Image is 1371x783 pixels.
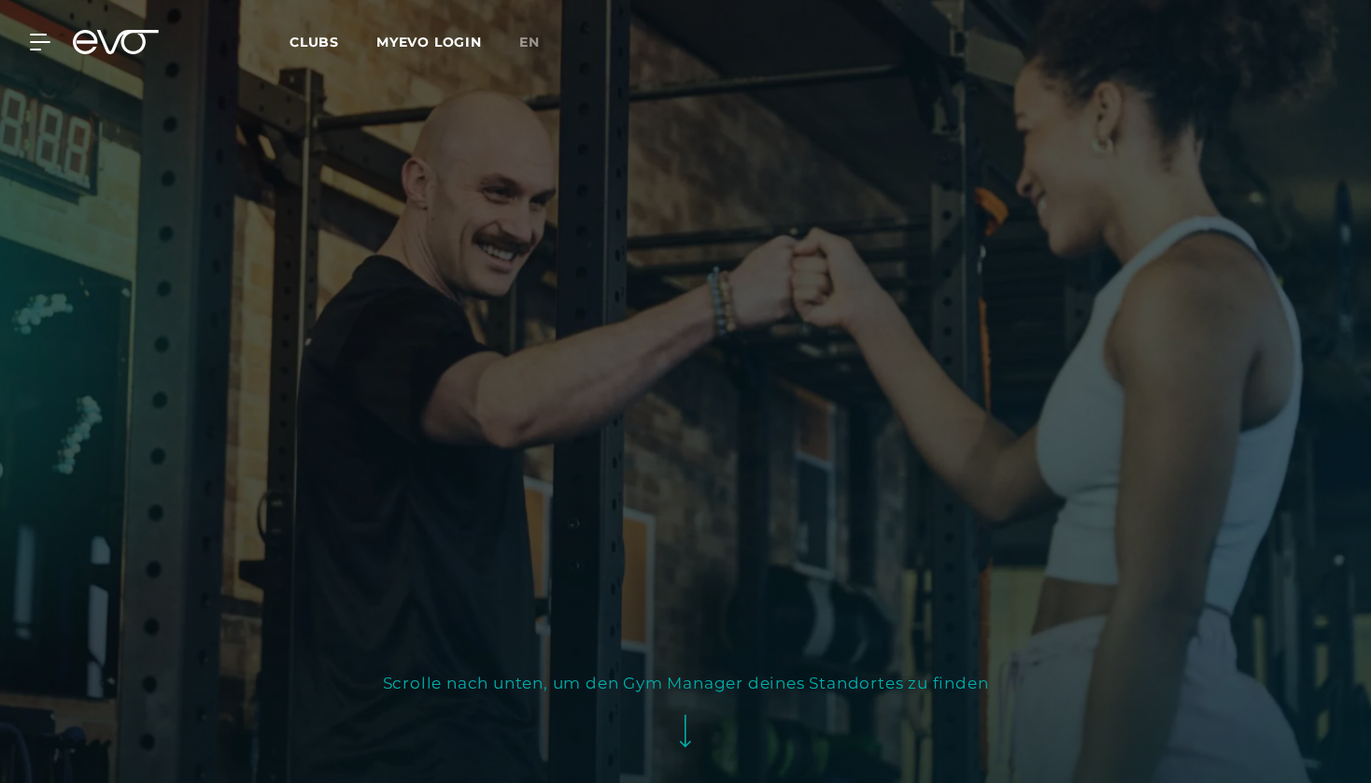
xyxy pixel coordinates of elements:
[290,33,376,50] a: Clubs
[519,34,540,50] span: en
[383,668,989,764] button: Scrolle nach unten, um den Gym Manager deines Standortes zu finden
[383,668,989,698] div: Scrolle nach unten, um den Gym Manager deines Standortes zu finden
[376,34,482,50] a: MYEVO LOGIN
[519,32,562,53] a: en
[290,34,339,50] span: Clubs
